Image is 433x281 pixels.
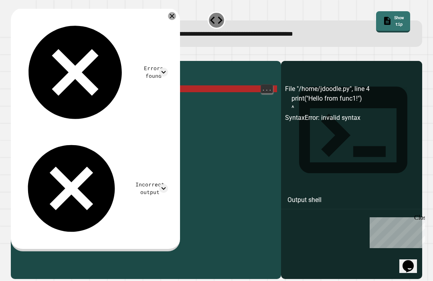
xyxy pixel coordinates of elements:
[261,85,273,93] span: ...
[285,84,418,279] div: File "/home/jdoodle.py", line 4 print("Hello from func1!") ^ SyntaxError: invalid syntax
[376,11,411,33] a: Show tip
[132,181,168,196] div: Incorrect output
[399,249,425,273] iframe: chat widget
[139,65,168,80] div: Errors found
[366,214,425,248] iframe: chat widget
[3,3,55,51] div: Chat with us now!Close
